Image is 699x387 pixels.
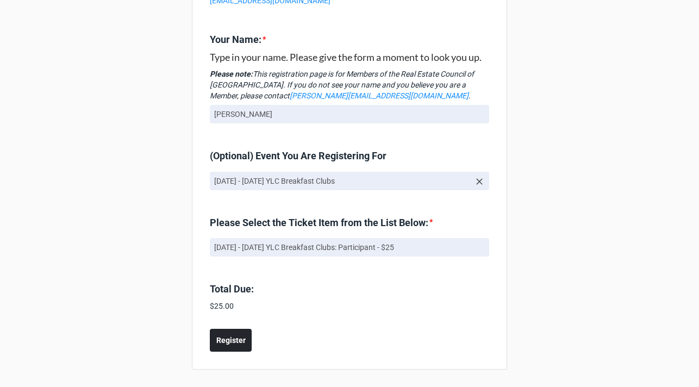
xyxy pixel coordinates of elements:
[210,70,253,78] strong: Please note:
[210,329,252,352] button: Register
[210,32,261,47] label: Your Name:
[210,51,489,64] h3: Type in your name. Please give the form a moment to look you up.
[210,70,474,100] em: This registration page is for Members of the Real Estate Council of [GEOGRAPHIC_DATA]. If you do ...
[210,215,428,230] label: Please Select the Ticket Item from the List Below:
[210,283,254,295] b: Total Due:
[216,335,246,346] b: Register
[214,176,470,186] p: [DATE] - [DATE] YLC Breakfast Clubs
[210,148,386,164] label: (Optional) Event You Are Registering For
[214,109,485,120] p: [PERSON_NAME]
[214,242,485,253] p: [DATE] - [DATE] YLC Breakfast Clubs: Participant - $25
[290,91,469,100] a: [PERSON_NAME][EMAIL_ADDRESS][DOMAIN_NAME]
[210,301,489,311] p: $25.00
